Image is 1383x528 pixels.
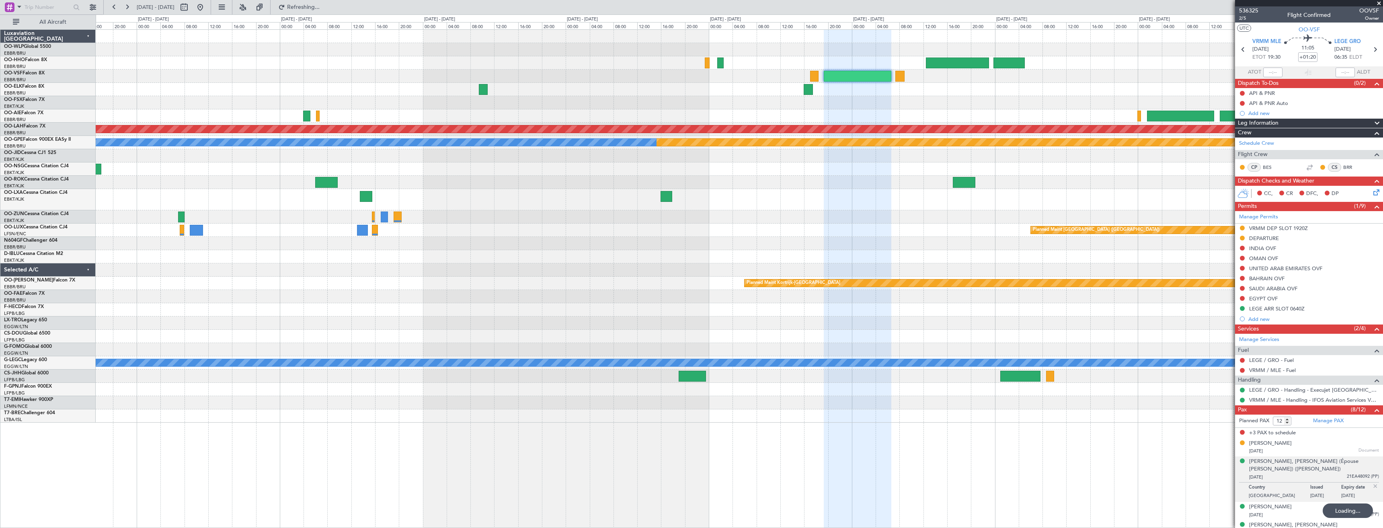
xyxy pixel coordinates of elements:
div: [DATE] - [DATE] [996,16,1027,23]
div: 08:00 [899,22,923,29]
a: LEGE / GRO - Handling - Execujet [GEOGRAPHIC_DATA] [PERSON_NAME] / GRO [1249,386,1379,393]
span: 21EA48092 (PP) [1347,473,1379,480]
span: 2/5 [1239,15,1258,22]
p: [GEOGRAPHIC_DATA] [1249,493,1310,501]
div: 16:00 [804,22,828,29]
span: OO-LXA [4,190,23,195]
a: T7-EMIHawker 900XP [4,397,53,402]
a: OO-ROKCessna Citation CJ4 [4,177,69,182]
div: 16:00 [375,22,399,29]
a: LX-TROLegacy 650 [4,318,47,323]
span: OOVSF [1359,6,1379,15]
a: EBBR/BRU [4,244,26,250]
span: Document [1358,447,1379,454]
span: OO-[PERSON_NAME] [4,278,53,283]
div: 08:00 [470,22,494,29]
div: Planned Maint [GEOGRAPHIC_DATA] ([GEOGRAPHIC_DATA]) [1033,224,1159,236]
span: 19:30 [1268,53,1280,62]
a: EBBR/BRU [4,90,26,96]
div: 16:00 [1090,22,1114,29]
div: 00:00 [137,22,160,29]
div: 12:00 [923,22,947,29]
a: N604GFChallenger 604 [4,238,57,243]
div: 16:00 [518,22,542,29]
a: OO-LUXCessna Citation CJ4 [4,225,68,230]
div: 04:00 [733,22,756,29]
span: DFC, [1306,190,1318,198]
div: 08:00 [185,22,208,29]
span: Services [1238,325,1259,334]
p: Issued [1310,485,1341,493]
div: 00:00 [423,22,447,29]
div: 12:00 [780,22,804,29]
div: CS [1328,163,1341,172]
span: OO-VSF [4,71,23,76]
a: F-GPNJFalcon 900EX [4,384,52,389]
div: Planned Maint Kortrijk-[GEOGRAPHIC_DATA] [747,277,840,289]
div: 16:00 [661,22,685,29]
img: close [1372,483,1379,490]
a: Manage Permits [1239,213,1278,221]
div: Add new [1248,316,1379,323]
div: 20:00 [113,22,137,29]
span: LEGE GRO [1334,38,1361,46]
a: F-HECDFalcon 7X [4,304,44,309]
div: 20:00 [256,22,280,29]
a: LFPB/LBG [4,310,25,316]
a: Manage PAX [1313,417,1344,425]
div: 08:00 [1186,22,1209,29]
div: 00:00 [1138,22,1161,29]
span: ETOT [1252,53,1266,62]
a: LEGE / GRO - Fuel [1249,357,1294,364]
span: OO-GPE [4,137,23,142]
p: [DATE] [1310,493,1341,501]
a: OO-[PERSON_NAME]Falcon 7X [4,278,75,283]
span: D-IBLU [4,251,20,256]
span: T7-EMI [4,397,20,402]
div: [PERSON_NAME] [1249,440,1292,448]
span: (8/12) [1351,405,1366,414]
span: N604GF [4,238,23,243]
input: --:-- [1263,68,1282,77]
div: 12:00 [1209,22,1233,29]
span: Pax [1238,405,1247,415]
div: 20:00 [685,22,709,29]
a: LTBA/ISL [4,417,22,423]
span: F-GPNJ [4,384,21,389]
div: 20:00 [828,22,852,29]
a: EBKT/KJK [4,170,24,176]
div: 12:00 [208,22,232,29]
a: EBKT/KJK [4,183,24,189]
span: [DATE] - [DATE] [137,4,174,11]
span: Flight Crew [1238,150,1268,159]
a: BES [1263,164,1281,171]
a: LFSN/ENC [4,231,26,237]
a: LFMN/NCE [4,403,28,409]
a: EBKT/KJK [4,257,24,263]
div: SAUDI ARABIA OVF [1249,285,1297,292]
div: 08:00 [757,22,780,29]
span: F-HECD [4,304,22,309]
a: EGGW/LTN [4,324,28,330]
a: EBKT/KJK [4,196,24,202]
span: OO-JID [4,150,21,155]
a: EGGW/LTN [4,350,28,356]
div: API & PNR [1249,90,1275,97]
span: Handling [1238,376,1261,385]
a: EBKT/KJK [4,156,24,162]
div: API & PNR Auto [1249,100,1288,107]
span: OO-ZUN [4,212,24,216]
div: Loading... [1323,503,1373,518]
div: DEPARTURE [1249,235,1279,242]
div: [DATE] - [DATE] [853,16,884,23]
div: CP [1248,163,1261,172]
div: 00:00 [709,22,733,29]
a: Schedule Crew [1239,140,1274,148]
span: [DATE] [1249,512,1263,518]
span: OO-HHO [4,58,25,62]
div: 12:00 [494,22,518,29]
div: VRMM DEP SLOT 1920Z [1249,225,1308,232]
a: OO-LXACessna Citation CJ4 [4,190,68,195]
span: Owner [1359,15,1379,22]
span: OO-LAH [4,124,23,129]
